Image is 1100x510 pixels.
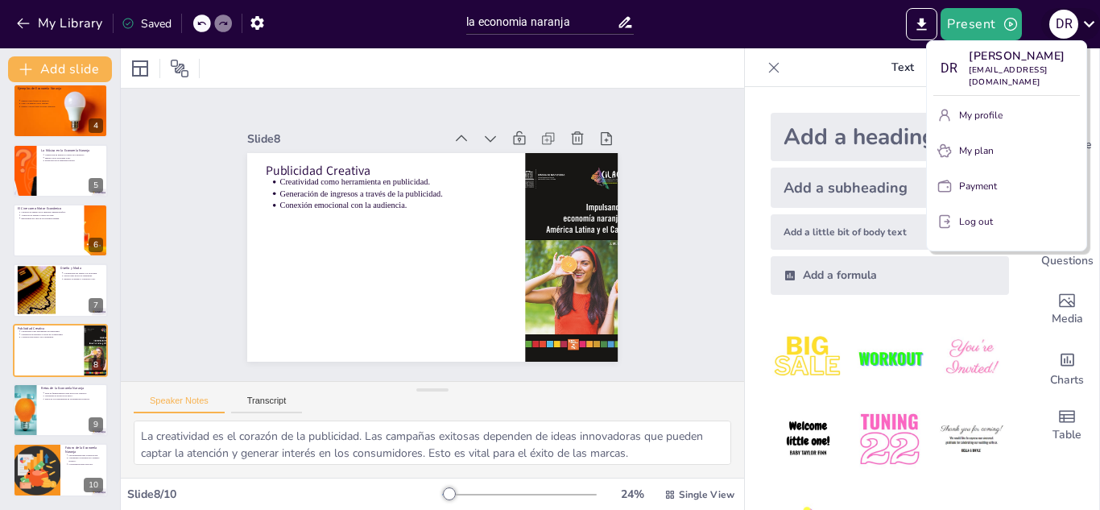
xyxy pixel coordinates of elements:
p: My plan [959,143,994,158]
button: Payment [933,173,1080,199]
p: Payment [959,179,997,193]
button: Log out [933,209,1080,234]
button: My plan [933,138,1080,164]
div: D R [933,54,962,83]
p: Log out [959,214,993,229]
button: My profile [933,102,1080,128]
p: [EMAIL_ADDRESS][DOMAIN_NAME] [969,64,1080,89]
p: [PERSON_NAME] [969,48,1080,64]
p: My profile [959,108,1003,122]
